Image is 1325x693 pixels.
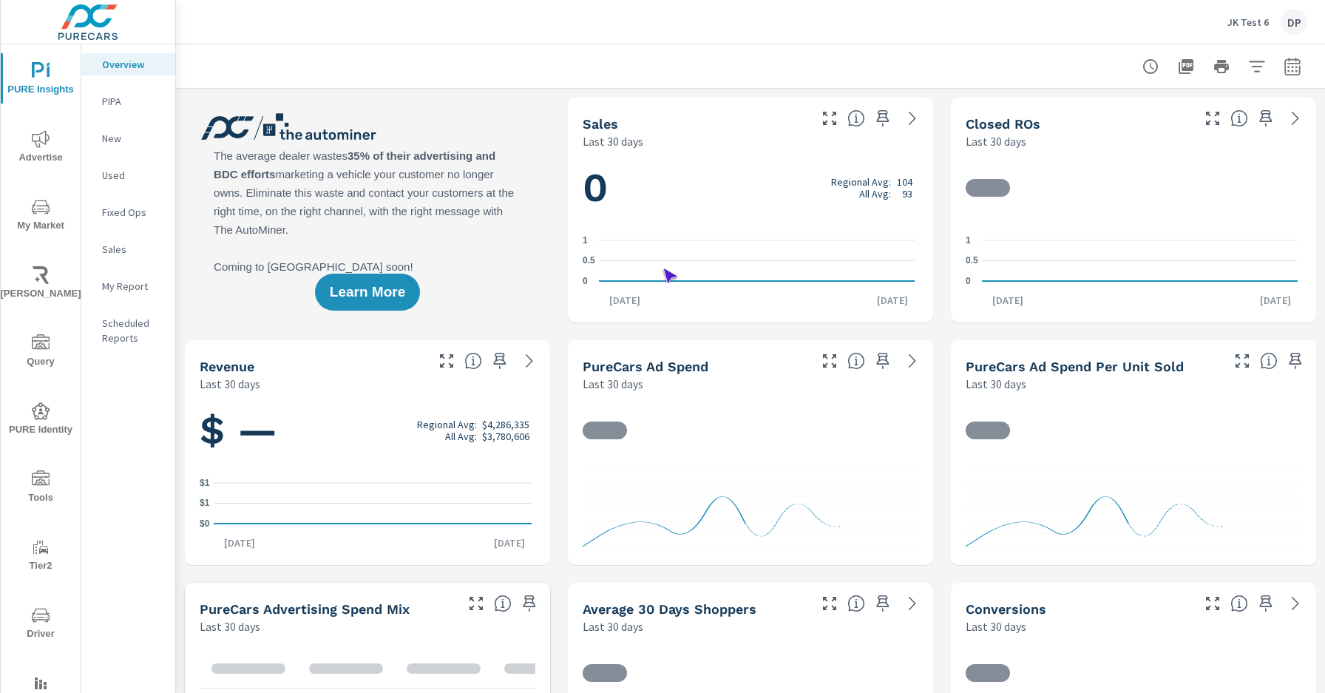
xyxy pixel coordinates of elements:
p: 93 [902,188,912,200]
div: My Report [81,275,175,297]
text: 1 [966,235,971,246]
div: Sales [81,238,175,260]
p: Last 30 days [583,618,643,635]
p: All Avg: [445,430,477,442]
span: This table looks at how you compare to the amount of budget you spend per channel as opposed to y... [494,595,512,612]
button: Make Fullscreen [1201,592,1224,615]
p: [DATE] [1250,293,1301,308]
button: Make Fullscreen [818,107,841,130]
button: Make Fullscreen [1201,107,1224,130]
p: Sales [102,242,163,257]
div: Overview [81,53,175,75]
p: Regional Avg: [417,419,477,430]
span: Save this to your personalized report [518,592,541,615]
span: Average cost of advertising per each vehicle sold at the dealer over the selected date range. The... [1260,352,1278,370]
span: Learn More [330,285,405,299]
a: See more details in report [1284,592,1307,615]
span: Save this to your personalized report [871,592,895,615]
text: $0 [200,518,210,529]
button: Make Fullscreen [818,592,841,615]
button: Make Fullscreen [818,349,841,373]
h1: $ — [200,405,535,456]
p: [DATE] [214,535,265,550]
button: Print Report [1207,52,1236,81]
button: Learn More [315,274,420,311]
text: 0 [966,276,971,286]
p: My Report [102,279,163,294]
h1: 0 [583,163,918,213]
div: DP [1281,9,1307,36]
a: See more details in report [1284,107,1307,130]
span: Number of Repair Orders Closed by the selected dealership group over the selected time range. [So... [1230,109,1248,127]
h5: Revenue [200,359,254,374]
p: $4,286,335 [482,419,529,430]
p: Regional Avg: [831,176,891,188]
p: Last 30 days [200,618,260,635]
span: A rolling 30 day total of daily Shoppers on the dealership website, averaged over the selected da... [847,595,865,612]
p: Last 30 days [200,375,260,393]
a: See more details in report [901,592,924,615]
span: Save this to your personalized report [1254,107,1278,130]
h5: Sales [583,116,618,132]
p: [DATE] [867,293,918,308]
h5: PureCars Ad Spend [583,359,708,374]
span: Query [5,334,76,371]
span: Tools [5,470,76,507]
p: Used [102,168,163,183]
a: See more details in report [901,107,924,130]
a: See more details in report [518,349,541,373]
span: My Market [5,198,76,234]
span: PURE Identity [5,402,76,439]
h5: PureCars Advertising Spend Mix [200,601,410,617]
span: [PERSON_NAME] [5,266,76,302]
span: Save this to your personalized report [871,107,895,130]
p: $3,780,606 [482,430,529,442]
span: The number of dealer-specified goals completed by a visitor. [Source: This data is provided by th... [1230,595,1248,612]
text: 0.5 [583,256,595,266]
h5: Average 30 Days Shoppers [583,601,756,617]
a: See more details in report [901,349,924,373]
text: 1 [583,235,588,246]
p: [DATE] [484,535,535,550]
p: New [102,131,163,146]
p: 104 [897,176,912,188]
p: Last 30 days [966,132,1026,150]
span: Save this to your personalized report [1284,349,1307,373]
div: New [81,127,175,149]
span: Advertise [5,130,76,166]
button: Make Fullscreen [435,349,458,373]
span: Driver [5,606,76,643]
p: Last 30 days [966,375,1026,393]
span: Tier2 [5,538,76,575]
text: 0.5 [966,256,978,266]
h5: Conversions [966,601,1046,617]
span: Total cost of media for all PureCars channels for the selected dealership group over the selected... [847,352,865,370]
text: $1 [200,478,210,488]
span: Save this to your personalized report [1254,592,1278,615]
button: Apply Filters [1242,52,1272,81]
text: 0 [583,276,588,286]
h5: PureCars Ad Spend Per Unit Sold [966,359,1184,374]
span: Save this to your personalized report [488,349,512,373]
button: Make Fullscreen [464,592,488,615]
p: Last 30 days [583,375,643,393]
p: JK Test 6 [1227,16,1269,29]
div: Scheduled Reports [81,312,175,349]
span: Total sales revenue over the selected date range. [Source: This data is sourced from the dealer’s... [464,352,482,370]
button: "Export Report to PDF" [1171,52,1201,81]
span: Save this to your personalized report [871,349,895,373]
p: All Avg: [859,188,891,200]
div: Fixed Ops [81,201,175,223]
div: PIPA [81,90,175,112]
p: Fixed Ops [102,205,163,220]
p: Last 30 days [966,618,1026,635]
p: [DATE] [599,293,651,308]
p: PIPA [102,94,163,109]
p: Overview [102,57,163,72]
div: Used [81,164,175,186]
span: Number of vehicles sold by the dealership over the selected date range. [Source: This data is sou... [847,109,865,127]
p: [DATE] [982,293,1034,308]
h5: Closed ROs [966,116,1040,132]
span: PURE Insights [5,62,76,98]
button: Make Fullscreen [1230,349,1254,373]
